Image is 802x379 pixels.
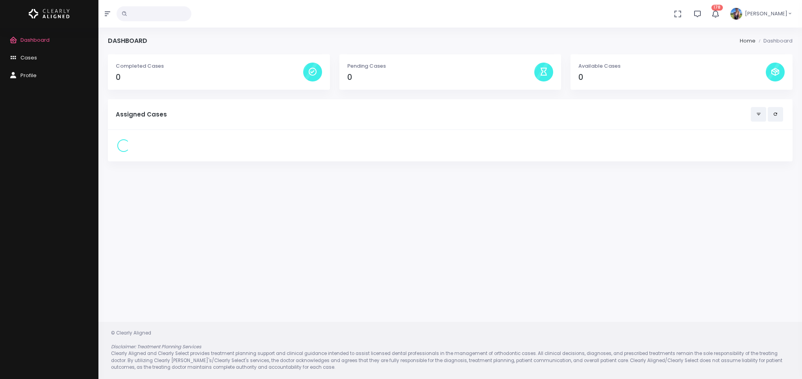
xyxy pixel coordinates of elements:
[108,37,147,44] h4: Dashboard
[20,54,37,61] span: Cases
[756,37,793,45] li: Dashboard
[116,111,751,118] h5: Assigned Cases
[745,10,787,18] span: [PERSON_NAME]
[711,5,723,11] span: 178
[740,37,756,45] li: Home
[578,62,766,70] p: Available Cases
[20,36,50,44] span: Dashboard
[20,72,37,79] span: Profile
[116,62,303,70] p: Completed Cases
[29,6,70,22] img: Logo Horizontal
[103,330,797,371] div: © Clearly Aligned Clearly Aligned and Clearly Select provides treatment planning support and clin...
[578,73,766,82] h4: 0
[116,73,303,82] h4: 0
[111,344,201,350] em: Disclaimer: Treatment Planning Services
[729,7,743,21] img: Header Avatar
[347,73,535,82] h4: 0
[347,62,535,70] p: Pending Cases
